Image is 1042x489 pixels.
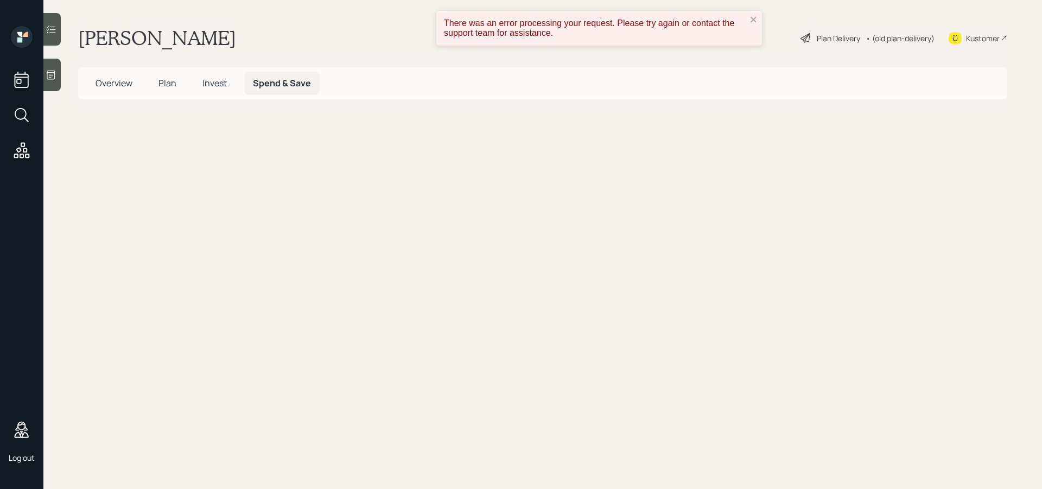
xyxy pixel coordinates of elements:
[78,26,236,50] h1: [PERSON_NAME]
[750,15,758,26] button: close
[444,18,747,38] div: There was an error processing your request. Please try again or contact the support team for assi...
[96,77,132,89] span: Overview
[253,77,311,89] span: Spend & Save
[9,453,35,463] div: Log out
[158,77,176,89] span: Plan
[202,77,227,89] span: Invest
[966,33,1000,44] div: Kustomer
[866,33,935,44] div: • (old plan-delivery)
[817,33,860,44] div: Plan Delivery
